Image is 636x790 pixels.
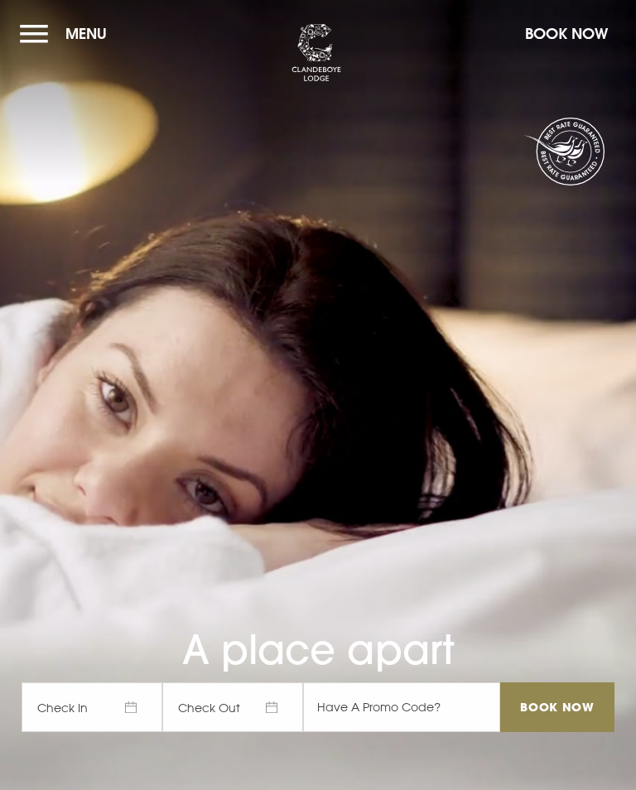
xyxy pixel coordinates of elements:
input: Have A Promo Code? [303,682,500,732]
input: Book Now [500,682,614,732]
button: Menu [20,16,115,51]
img: Clandeboye Lodge [291,24,341,82]
span: Menu [65,24,107,43]
span: Check Out [162,682,303,732]
h1: A place apart [22,579,614,674]
span: Check In [22,682,162,732]
button: Book Now [517,16,616,51]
